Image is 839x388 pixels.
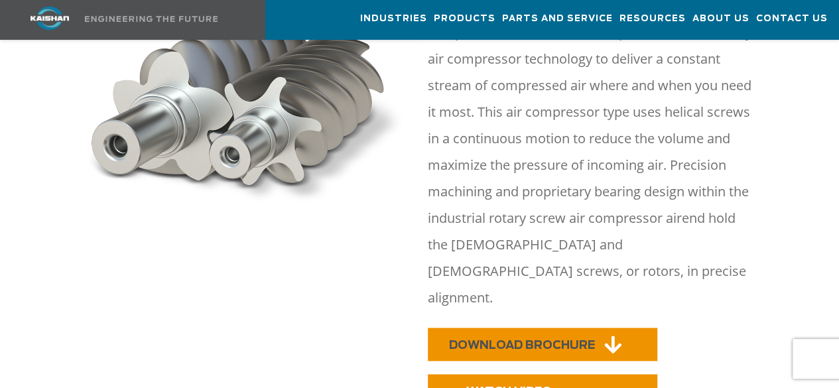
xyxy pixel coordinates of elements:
[360,1,427,36] a: Industries
[85,16,218,22] img: Engineering the future
[692,11,749,27] span: About Us
[449,340,595,351] span: DOWNLOAD BROCHURE
[692,1,749,36] a: About Us
[756,1,828,36] a: Contact Us
[360,11,427,27] span: Industries
[428,328,657,361] a: DOWNLOAD BROCHURE
[434,11,495,27] span: Products
[502,1,613,36] a: Parts and Service
[502,11,613,27] span: Parts and Service
[619,1,686,36] a: Resources
[434,1,495,36] a: Products
[756,11,828,27] span: Contact Us
[619,11,686,27] span: Resources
